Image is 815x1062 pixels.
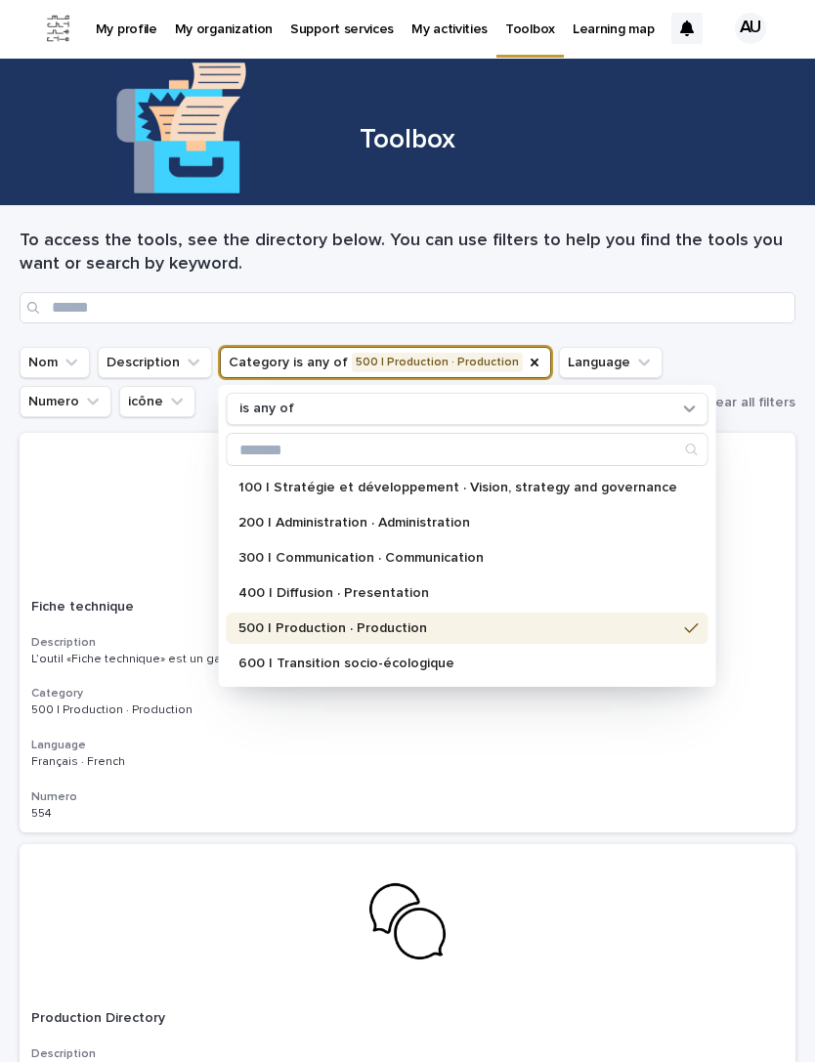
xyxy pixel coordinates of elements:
img: Jx8JiDZqSLW7pnA6nIo1 [39,9,78,48]
p: 100 | Stratégie et développement · Vision, strategy and governance [238,481,677,494]
h3: Description [31,1046,784,1062]
button: Language [559,347,663,378]
h3: Numero [31,789,784,805]
input: Search [20,292,795,323]
button: icône [119,386,195,417]
span: Clear all filters [703,396,795,409]
p: Production Directory [31,1010,784,1027]
input: Search [228,434,708,465]
p: 400 | Diffusion · Presentation [238,586,677,600]
p: 500 | Production · Production [31,703,784,717]
p: 600 | Transition socio-écologique [238,657,677,670]
p: 300 | Communication · Communication [238,551,677,565]
h3: Category [31,686,784,701]
p: is any of [239,401,294,417]
button: Description [98,347,212,378]
button: Category [220,347,551,378]
div: AU [735,13,766,44]
p: 554 [31,807,784,821]
div: Search [227,433,708,466]
button: Nom [20,347,90,378]
p: 500 | Production · Production [238,621,677,635]
h1: To access the tools, see the directory below. You can use filters to help you find the tools you ... [20,230,795,276]
p: 200 | Administration · Administration [238,516,677,530]
h1: Toolbox [20,122,795,158]
p: Français · French [31,755,784,769]
h3: Description [31,635,784,651]
div: L’outil «Fiche technique» est un gabarit pour vous aider à rédiger une fiche technique de spectacle. [31,653,784,666]
p: Fiche technique [31,599,784,616]
button: Numero [20,386,111,417]
button: Clear all filters [695,388,795,417]
a: Fiche techniqueDescriptionL’outil «Fiche technique» est un gabarit pour vous aider à rédiger une ... [20,433,795,832]
h3: Language [31,738,784,753]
